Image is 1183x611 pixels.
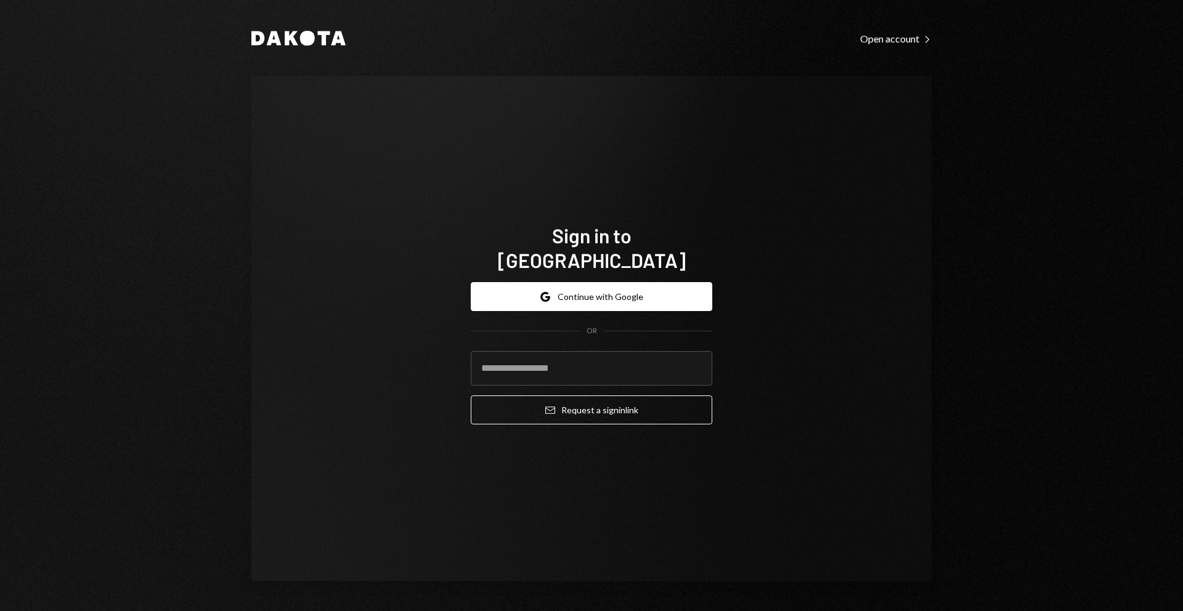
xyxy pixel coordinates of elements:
div: Open account [860,33,932,45]
button: Request a signinlink [471,395,712,424]
a: Open account [860,31,932,45]
button: Continue with Google [471,282,712,311]
h1: Sign in to [GEOGRAPHIC_DATA] [471,223,712,272]
div: OR [587,326,597,336]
